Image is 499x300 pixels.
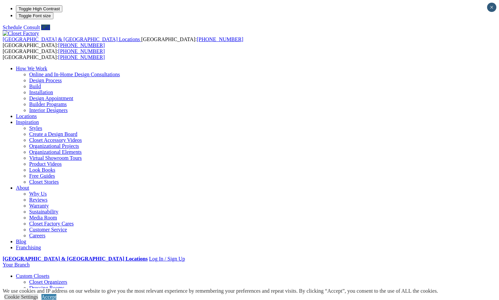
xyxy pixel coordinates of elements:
span: [GEOGRAPHIC_DATA] & [GEOGRAPHIC_DATA] Locations [3,36,140,42]
a: Build [29,84,41,89]
a: About [16,185,29,191]
span: [GEOGRAPHIC_DATA]: [GEOGRAPHIC_DATA]: [3,36,243,48]
a: Reviews [29,197,47,203]
a: [GEOGRAPHIC_DATA] & [GEOGRAPHIC_DATA] Locations [3,36,141,42]
a: Sustainability [29,209,58,214]
a: Careers [29,233,45,238]
button: Close [487,3,496,12]
a: [PHONE_NUMBER] [197,36,243,42]
a: Customer Service [29,227,67,232]
div: We use cookies and IP address on our website to give you the most relevant experience by remember... [3,288,438,294]
img: Closet Factory [3,30,39,36]
a: Your Branch [3,262,30,268]
a: [GEOGRAPHIC_DATA] & [GEOGRAPHIC_DATA] Locations [3,256,148,262]
a: Call [41,25,50,30]
a: Warranty [29,203,49,209]
a: Create a Design Board [29,131,77,137]
span: [GEOGRAPHIC_DATA]: [GEOGRAPHIC_DATA]: [3,48,105,60]
a: Free Guides [29,173,55,179]
a: Schedule Consult [3,25,40,30]
a: Design Appointment [29,95,73,101]
a: Closet Stories [29,179,59,185]
a: Closet Organizers [29,279,67,285]
a: Installation [29,90,53,95]
a: Inspiration [16,119,39,125]
a: Builder Programs [29,101,67,107]
a: Product Videos [29,161,62,167]
a: [PHONE_NUMBER] [58,42,105,48]
a: Custom Closets [16,273,49,279]
a: Styles [29,125,42,131]
a: Organizational Projects [29,143,79,149]
a: Design Process [29,78,62,83]
a: Why Us [29,191,47,197]
a: [PHONE_NUMBER] [58,54,105,60]
a: Online and In-Home Design Consultations [29,72,120,77]
a: Closet Factory Cares [29,221,74,226]
a: Cookie Settings [4,294,38,300]
a: Media Room [29,215,57,220]
a: Organizational Elements [29,149,82,155]
span: Toggle High Contrast [19,6,60,11]
a: [PHONE_NUMBER] [58,48,105,54]
a: Locations [16,113,37,119]
span: Toggle Font size [19,13,51,18]
a: Accept [41,294,56,300]
a: Dressing Rooms [29,285,64,291]
a: Franchising [16,245,41,250]
a: Closet Accessory Videos [29,137,82,143]
a: How We Work [16,66,47,71]
a: Look Books [29,167,55,173]
a: Log In / Sign Up [149,256,185,262]
button: Toggle High Contrast [16,5,62,12]
a: Virtual Showroom Tours [29,155,82,161]
a: Interior Designers [29,107,68,113]
button: Toggle Font size [16,12,53,19]
a: Blog [16,239,26,244]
